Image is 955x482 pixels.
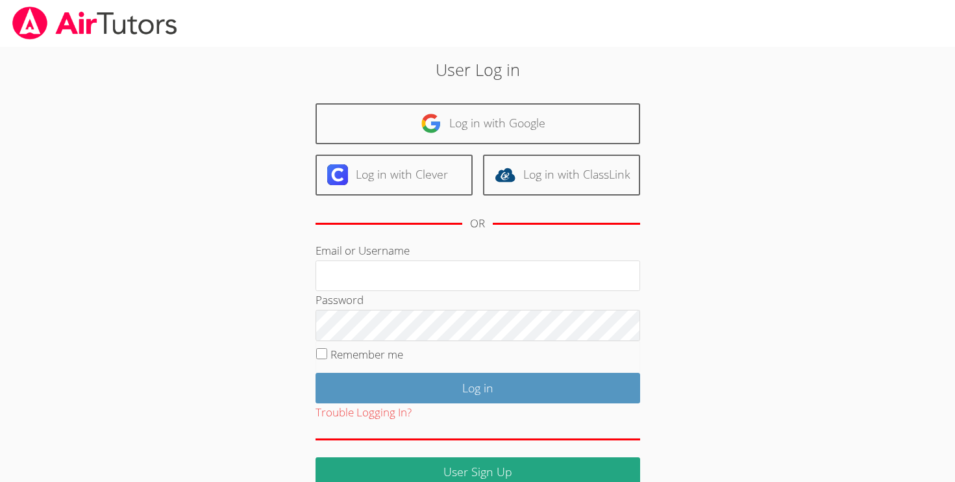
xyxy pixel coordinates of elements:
[316,403,412,422] button: Trouble Logging In?
[470,214,485,233] div: OR
[330,347,403,362] label: Remember me
[316,155,473,196] a: Log in with Clever
[316,243,410,258] label: Email or Username
[219,57,735,82] h2: User Log in
[11,6,179,40] img: airtutors_banner-c4298cdbf04f3fff15de1276eac7730deb9818008684d7c2e4769d2f7ddbe033.png
[483,155,640,196] a: Log in with ClassLink
[316,103,640,144] a: Log in with Google
[327,164,348,185] img: clever-logo-6eab21bc6e7a338710f1a6ff85c0baf02591cd810cc4098c63d3a4b26e2feb20.svg
[316,373,640,403] input: Log in
[316,292,364,307] label: Password
[421,113,441,134] img: google-logo-50288ca7cdecda66e5e0955fdab243c47b7ad437acaf1139b6f446037453330a.svg
[495,164,515,185] img: classlink-logo-d6bb404cc1216ec64c9a2012d9dc4662098be43eaf13dc465df04b49fa7ab582.svg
